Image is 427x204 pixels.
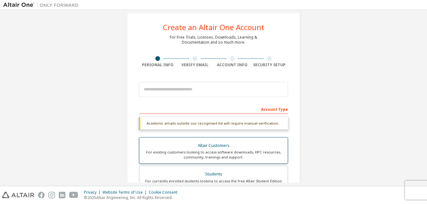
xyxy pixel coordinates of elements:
[213,62,251,67] div: Account Info
[38,192,45,198] img: facebook.svg
[69,192,78,198] img: youtube.svg
[139,117,288,130] div: Academic emails outside our recognised list will require manual verification.
[59,192,65,198] img: linkedin.svg
[48,192,55,198] img: instagram.svg
[84,195,181,200] p: © 2025 Altair Engineering, Inc. All Rights Reserved.
[143,179,284,189] div: For currently enrolled students looking to access the free Altair Student Edition bundle and all ...
[103,190,149,195] div: Website Terms of Use
[149,190,181,195] div: Cookie Consent
[176,62,214,67] div: Verify Email
[251,62,288,67] div: Security Setup
[139,104,288,114] div: Account Type
[143,150,284,160] div: For existing customers looking to access software downloads, HPC resources, community, trainings ...
[3,2,82,8] img: Altair One
[170,35,257,45] div: For Free Trials, Licenses, Downloads, Learning & Documentation and so much more.
[2,192,34,198] img: altair_logo.svg
[143,170,284,179] div: Students
[163,24,264,31] div: Create an Altair One Account
[84,190,103,195] div: Privacy
[143,141,284,150] div: Altair Customers
[139,62,176,67] div: Personal Info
